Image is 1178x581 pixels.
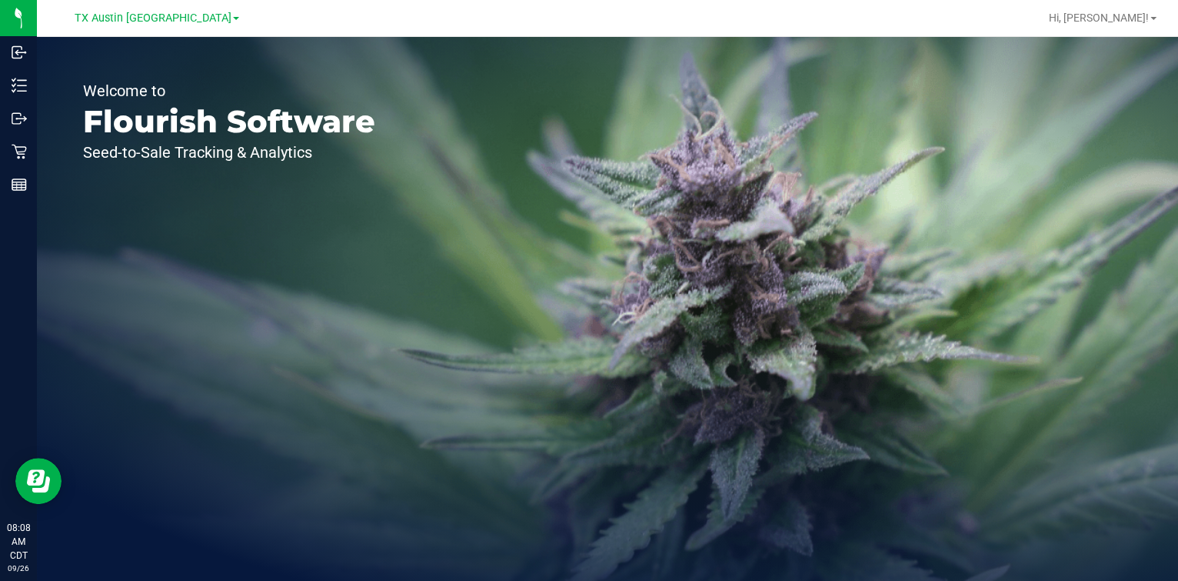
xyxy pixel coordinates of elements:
[1049,12,1149,24] span: Hi, [PERSON_NAME]!
[12,111,27,126] inline-svg: Outbound
[83,106,375,137] p: Flourish Software
[7,563,30,574] p: 09/26
[12,177,27,192] inline-svg: Reports
[83,145,375,160] p: Seed-to-Sale Tracking & Analytics
[75,12,231,25] span: TX Austin [GEOGRAPHIC_DATA]
[15,458,62,504] iframe: Resource center
[12,78,27,93] inline-svg: Inventory
[12,144,27,159] inline-svg: Retail
[12,45,27,60] inline-svg: Inbound
[7,521,30,563] p: 08:08 AM CDT
[83,83,375,99] p: Welcome to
